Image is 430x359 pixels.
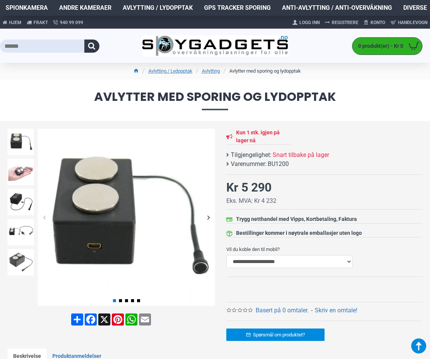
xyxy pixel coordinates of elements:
[299,19,320,26] span: Logg Inn
[204,3,271,12] span: GPS Tracker Sporing
[315,306,357,315] a: Skriv en omtale!
[138,313,152,326] a: Email
[113,299,116,302] span: Go to slide 1
[38,129,215,306] img: Avlytter med sporing og lydopptak - SpyGadgets.no
[119,299,122,302] span: Go to slide 2
[332,19,358,26] span: Registrere
[123,3,193,12] span: Avlytting / Lydopptak
[371,19,385,26] span: Konto
[273,151,329,160] span: Snart tilbake på lager
[8,91,422,110] span: Avlytter med sporing og lydopptak
[268,160,289,169] span: BU1200
[311,307,313,314] b: -
[231,160,267,169] b: Varenummer:
[236,215,357,223] div: Trygg netthandel med Vipps, Kortbetaling, Faktura
[398,19,427,26] span: Handlevogn
[236,229,362,237] div: Bestillinger kommer i nøytrale emballasjer uten logo
[282,3,392,12] span: Anti-avlytting / Anti-overvåkning
[202,67,220,75] a: Avlytting
[226,243,422,255] label: Vil du koble den til mobil?
[38,211,51,224] div: Previous slide
[236,129,292,145] div: Kun 1 stk. igjen på lager nå
[8,219,34,245] img: Avlytter med sporing og lydopptak - SpyGadgets.no
[98,313,111,326] a: X
[290,17,322,29] a: Logg Inn
[256,306,309,315] a: Basert på 0 omtaler.
[142,35,288,56] img: SpyGadgets.no
[111,313,125,326] a: Pinterest
[8,249,34,275] img: Avlytter med sporing og lydopptak - SpyGadgets.no
[322,17,361,29] a: Registrere
[8,159,34,185] img: Avlytter med sporing og lydopptak - SpyGadgets.no
[125,313,138,326] a: WhatsApp
[137,299,140,302] span: Go to slide 5
[148,67,192,75] a: Avlytting / Lydopptak
[388,17,430,29] a: Handlevogn
[70,313,84,326] a: Share
[352,38,422,55] a: 0 produkt(er) - Kr 0
[84,313,98,326] a: Facebook
[8,189,34,215] img: Avlytter med sporing og lydopptak - SpyGadgets.no
[226,329,325,341] a: Spørsmål om produktet?
[6,3,48,12] span: Spionkamera
[34,19,48,26] span: Frakt
[59,3,111,12] span: Andre kameraer
[9,19,21,26] span: Hjem
[125,299,128,302] span: Go to slide 3
[202,211,215,224] div: Next slide
[8,129,34,155] img: Avlytter med sporing og lydopptak - SpyGadgets.no
[352,42,405,50] span: 0 produkt(er) - Kr 0
[403,3,427,12] span: Diverse
[24,16,50,29] a: Frakt
[131,299,134,302] span: Go to slide 4
[226,178,271,196] div: Kr 5 290
[231,151,271,160] b: Tilgjengelighet:
[60,19,83,26] span: 940 99 099
[361,17,388,29] a: Konto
